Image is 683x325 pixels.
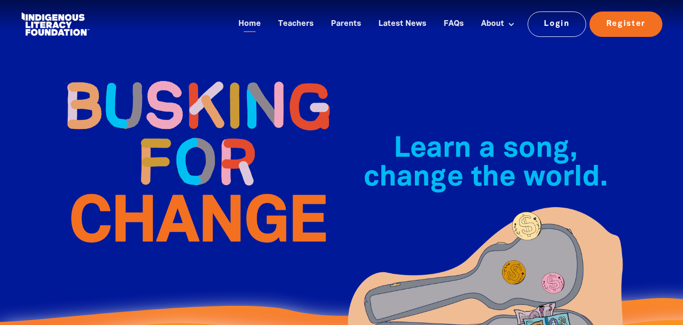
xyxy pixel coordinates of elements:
[325,16,367,32] a: Parents
[528,12,587,36] a: Login
[364,136,608,191] span: Learn a song, change the world.
[272,16,319,32] a: Teachers
[589,12,662,36] a: Register
[373,16,432,32] a: Latest News
[438,16,470,32] a: FAQs
[233,16,267,32] a: Home
[475,16,520,32] a: About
